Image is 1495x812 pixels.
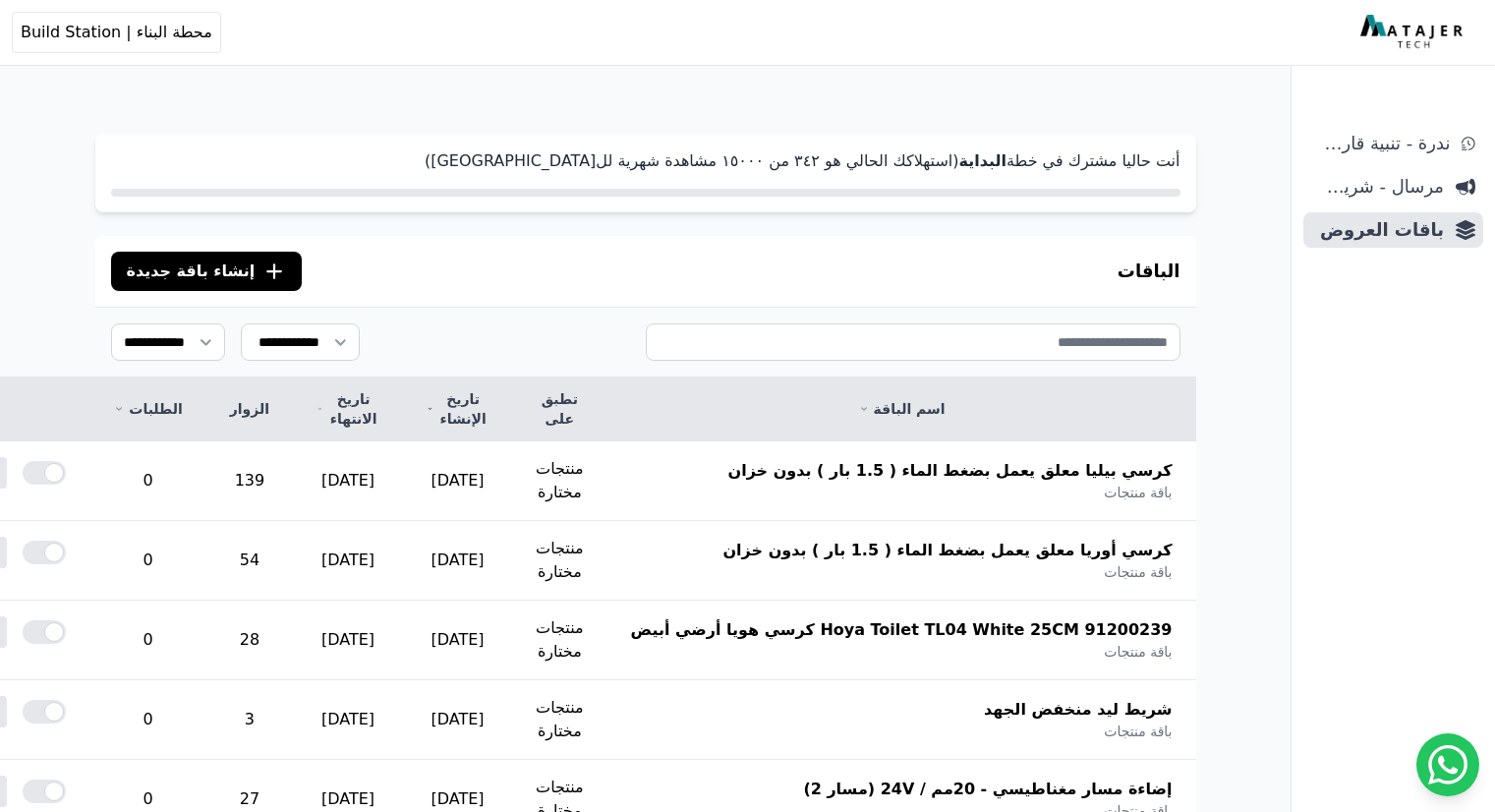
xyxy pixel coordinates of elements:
td: 3 [206,680,293,760]
span: ندرة - تنبية قارب علي النفاذ [1311,130,1450,157]
td: [DATE] [403,441,512,521]
span: باقات العروض [1311,216,1444,244]
span: باقة منتجات [1104,483,1172,502]
p: أنت حاليا مشترك في خطة (استهلاكك الحالي هو ۳٤٢ من ١٥۰۰۰ مشاهدة شهرية لل[GEOGRAPHIC_DATA]) [111,149,1180,173]
th: الزوار [206,377,293,441]
td: 28 [206,601,293,680]
td: [DATE] [403,680,512,760]
span: إنشاء باقة جديدة [127,260,256,283]
a: تاريخ الانتهاء [316,389,379,429]
td: [DATE] [403,601,512,680]
img: MatajerTech Logo [1360,15,1467,50]
span: باقة منتجات [1104,722,1172,741]
span: شريط ليد منخفض الجهد [984,698,1172,722]
td: [DATE] [293,521,403,601]
button: إنشاء باقة جديدة [111,252,303,291]
td: [DATE] [293,601,403,680]
span: مرسال - شريط دعاية [1311,173,1444,201]
strong: البداية [958,151,1006,170]
td: 0 [89,441,205,521]
td: منتجات مختارة [512,601,607,680]
td: منتجات مختارة [512,521,607,601]
td: 54 [206,521,293,601]
a: تاريخ الإنشاء [427,389,489,429]
span: محطة البناء | Build Station [21,21,212,44]
td: 0 [89,601,205,680]
button: محطة البناء | Build Station [12,12,221,53]
td: 0 [89,680,205,760]
td: منتجات مختارة [512,441,607,521]
span: إضاءة مسار مغناطيسي - 20مم / 24V (مسار 2) [803,778,1172,801]
span: كرسي بيليا معلق يعمل بضغط الماء ( 1.5 بار ) بدون خزان [727,459,1172,483]
td: [DATE] [293,441,403,521]
td: [DATE] [293,680,403,760]
a: اسم الباقة [631,399,1173,419]
td: منتجات مختارة [512,680,607,760]
span: باقة منتجات [1104,642,1172,662]
th: تطبق على [512,377,607,441]
span: باقة منتجات [1104,562,1172,582]
span: 91200239 Hoya Toilet TL04 White 25CM كرسي هويا أرضي أبيض [631,618,1173,642]
span: كرسي أوريا معلق يعمل بضغط الماء ( 1.5 بار ) بدون خزان [722,539,1172,562]
td: 139 [206,441,293,521]
td: 0 [89,521,205,601]
a: الطلبات [113,399,182,419]
h3: الباقات [1118,258,1180,285]
td: [DATE] [403,521,512,601]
